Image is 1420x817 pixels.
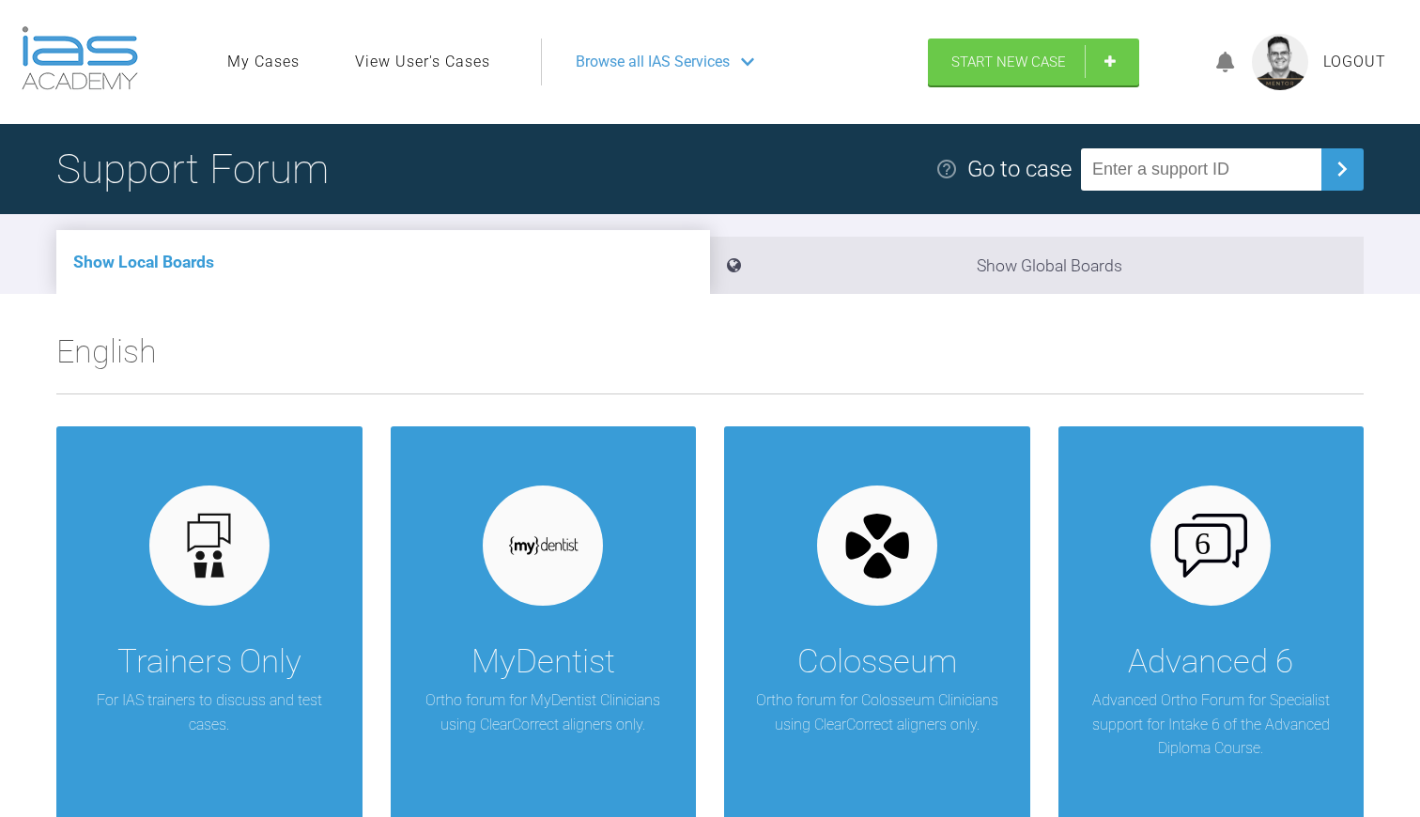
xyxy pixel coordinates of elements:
[710,237,1364,294] li: Show Global Boards
[1323,50,1386,74] a: Logout
[752,688,1002,736] p: Ortho forum for Colosseum Clinicians using ClearCorrect aligners only.
[1252,34,1308,90] img: profile.png
[56,230,710,294] li: Show Local Boards
[797,636,957,688] div: Colosseum
[841,509,913,582] img: colosseum.3af2006a.svg
[507,535,579,555] img: mydentist.1050c378.svg
[1128,636,1293,688] div: Advanced 6
[928,39,1139,85] a: Start New Case
[1175,514,1247,578] img: advanced-6.cf6970cb.svg
[56,136,329,202] h1: Support Forum
[951,54,1066,70] span: Start New Case
[471,636,615,688] div: MyDentist
[935,158,958,180] img: help.e70b9f3d.svg
[173,510,245,582] img: default.3be3f38f.svg
[1327,154,1357,184] img: chevronRight.28bd32b0.svg
[1087,688,1336,761] p: Advanced Ortho Forum for Specialist support for Intake 6 of the Advanced Diploma Course.
[117,636,301,688] div: Trainers Only
[22,26,138,90] img: logo-light.3e3ef733.png
[967,151,1072,187] div: Go to case
[355,50,490,74] a: View User's Cases
[419,688,669,736] p: Ortho forum for MyDentist Clinicians using ClearCorrect aligners only.
[227,50,300,74] a: My Cases
[56,326,1364,393] h2: English
[1081,148,1321,191] input: Enter a support ID
[85,688,334,736] p: For IAS trainers to discuss and test cases.
[576,50,730,74] span: Browse all IAS Services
